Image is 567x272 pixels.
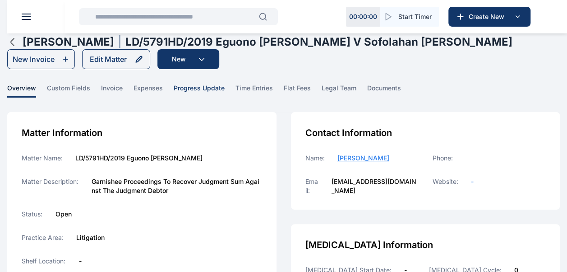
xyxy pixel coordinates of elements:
span: invoice [101,84,123,98]
label: Name: [305,154,325,163]
a: overview [7,84,47,98]
label: Litigation [76,233,105,242]
label: Open [55,210,72,219]
label: Website: [433,177,458,186]
label: Garnishee Proceedings To Recover Judgment Sum Against The Judgment Debtor [92,177,262,195]
label: Phone: [433,154,453,163]
span: overview [7,84,36,98]
label: - [79,257,82,266]
div: Matter Information [22,127,262,139]
a: legal team [322,84,367,98]
span: | [118,35,122,49]
div: New Invoice [13,54,55,65]
a: - [471,177,474,186]
a: documents [367,84,412,98]
button: New Invoice [7,49,75,69]
a: [PERSON_NAME] [337,154,389,163]
label: Status: [22,210,43,219]
h1: [PERSON_NAME] [23,35,114,49]
label: [EMAIL_ADDRESS][DOMAIN_NAME] [332,177,418,195]
label: LD/5791HD/2019 Eguono [PERSON_NAME] [75,154,203,163]
span: expenses [134,84,163,98]
div: [MEDICAL_DATA] Information [305,239,546,251]
h1: LD/5791HD/2019 Eguono [PERSON_NAME] v Sofolahan [PERSON_NAME] [125,35,512,49]
span: flat fees [284,84,311,98]
button: New [157,49,219,69]
a: expenses [134,84,174,98]
a: flat fees [284,84,322,98]
span: progress update [174,84,225,98]
span: Create New [465,12,512,21]
label: Matter Description: [22,177,79,195]
label: Matter Name: [22,154,63,163]
button: Edit Matter [82,49,150,69]
a: progress update [174,84,235,98]
label: Shelf Location: [22,257,66,266]
button: Create New [448,7,530,27]
p: 00 : 00 : 00 [349,12,377,21]
a: time entries [235,84,284,98]
span: documents [367,84,401,98]
span: time entries [235,84,273,98]
div: Edit Matter [90,54,127,65]
label: Practice Area: [22,233,64,242]
div: Contact Information [305,127,546,139]
span: Start Timer [398,12,432,21]
span: legal team [322,84,356,98]
span: [PERSON_NAME] [337,154,389,162]
button: Start Timer [380,7,439,27]
span: custom fields [47,84,90,98]
a: custom fields [47,84,101,98]
label: Email: [305,177,319,195]
a: invoice [101,84,134,98]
